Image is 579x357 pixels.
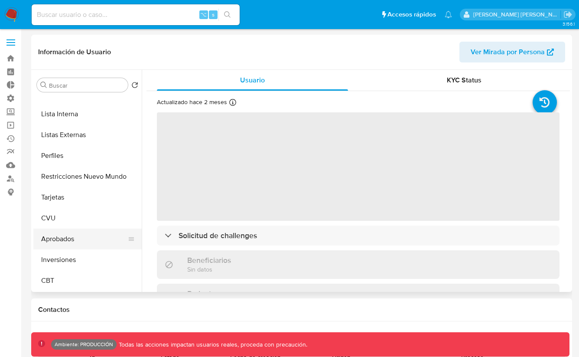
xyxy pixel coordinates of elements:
button: search-icon [218,9,236,21]
h3: Parientes [187,289,219,298]
span: s [212,10,215,19]
span: ⌥ [200,10,207,19]
p: Actualizado hace 2 meses [157,98,227,106]
button: Tarjetas [33,187,142,208]
input: Buscar usuario o caso... [32,9,240,20]
button: CBT [33,270,142,291]
button: Listas Externas [33,124,142,145]
span: ‌ [157,112,559,221]
a: Salir [563,10,572,19]
span: Usuario [240,75,265,85]
h3: Beneficiarios [187,255,231,265]
button: Inversiones [33,249,142,270]
button: Volver al orden por defecto [131,82,138,91]
input: Buscar [49,82,124,89]
div: Parientes [157,284,559,312]
button: Restricciones Nuevo Mundo [33,166,142,187]
p: mauro.ibarra@mercadolibre.com [473,10,561,19]
p: Ambiente: PRODUCCIÓN [55,343,113,346]
button: Buscar [40,82,47,88]
div: Solicitud de challenges [157,226,559,246]
h3: Solicitud de challenges [179,231,257,240]
a: Notificaciones [445,11,452,18]
button: Perfiles [33,145,142,166]
p: Todas las acciones impactan usuarios reales, proceda con precaución. [117,341,307,349]
h1: Información de Usuario [38,48,111,56]
button: Lista Interna [33,104,142,124]
button: Aprobados [33,229,135,249]
button: CVU [33,208,142,229]
div: BeneficiariosSin datos [157,250,559,278]
span: Ver Mirada por Persona [471,42,545,62]
span: Accesos rápidos [387,10,436,19]
button: Ver Mirada por Persona [459,42,565,62]
span: KYC Status [447,75,481,85]
h1: Contactos [38,305,565,314]
p: Sin datos [187,265,231,273]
